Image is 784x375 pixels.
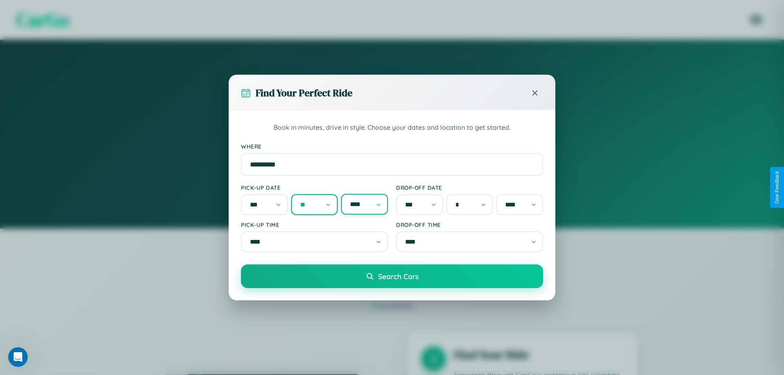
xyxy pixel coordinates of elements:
[241,143,543,150] label: Where
[396,184,543,191] label: Drop-off Date
[256,86,352,100] h3: Find Your Perfect Ride
[241,122,543,133] p: Book in minutes, drive in style. Choose your dates and location to get started.
[241,184,388,191] label: Pick-up Date
[241,264,543,288] button: Search Cars
[241,221,388,228] label: Pick-up Time
[396,221,543,228] label: Drop-off Time
[378,272,419,281] span: Search Cars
